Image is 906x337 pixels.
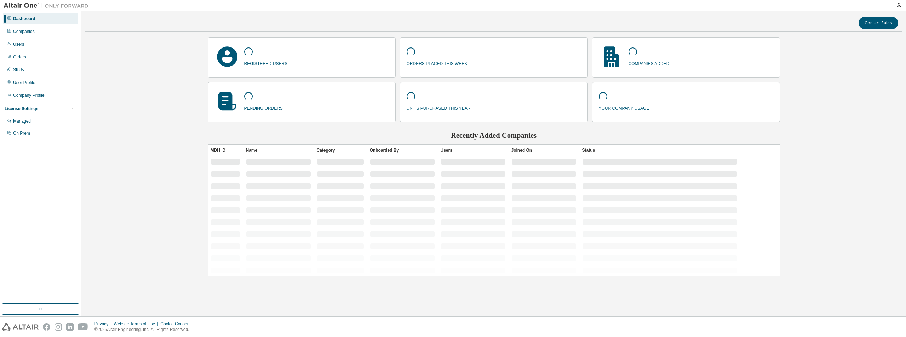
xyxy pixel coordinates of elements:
p: pending orders [244,103,283,112]
div: MDH ID [211,145,240,156]
img: Altair One [4,2,92,9]
div: Users [13,41,24,47]
h2: Recently Added Companies [208,131,780,140]
p: orders placed this week [407,59,468,67]
div: On Prem [13,130,30,136]
p: © 2025 Altair Engineering, Inc. All Rights Reserved. [94,327,195,333]
p: registered users [244,59,288,67]
div: Name [246,145,311,156]
div: Status [582,145,738,156]
div: Dashboard [13,16,35,22]
p: companies added [629,59,670,67]
div: License Settings [5,106,38,112]
img: linkedin.svg [66,323,74,331]
button: Contact Sales [859,17,898,29]
p: your company usage [599,103,649,112]
div: SKUs [13,67,24,73]
div: Orders [13,54,26,60]
img: instagram.svg [55,323,62,331]
div: Onboarded By [370,145,435,156]
p: units purchased this year [407,103,471,112]
img: altair_logo.svg [2,323,39,331]
div: User Profile [13,80,35,85]
img: youtube.svg [78,323,88,331]
div: Cookie Consent [160,321,195,327]
div: Category [317,145,364,156]
div: Managed [13,118,31,124]
div: Companies [13,29,35,34]
div: Joined On [511,145,577,156]
div: Users [441,145,506,156]
div: Privacy [94,321,114,327]
img: facebook.svg [43,323,50,331]
div: Website Terms of Use [114,321,160,327]
div: Company Profile [13,92,45,98]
